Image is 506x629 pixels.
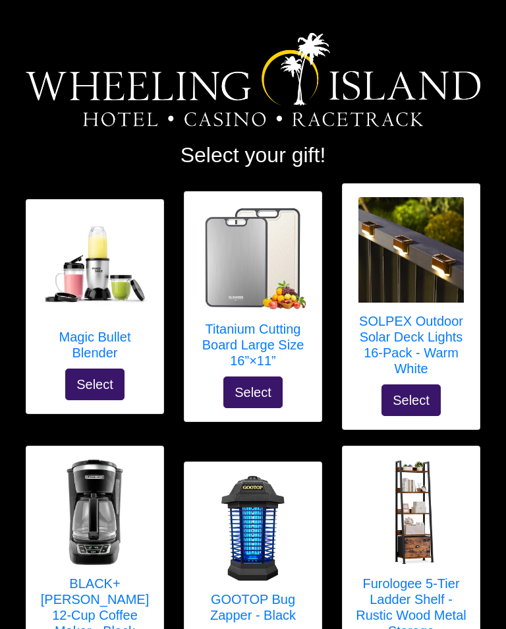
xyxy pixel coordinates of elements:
[381,384,441,416] button: Select
[356,197,466,384] a: SOLPEX Outdoor Solar Deck Lights 16-Pack - Warm White SOLPEX Outdoor Solar Deck Lights 16-Pack - ...
[200,205,306,311] img: Titanium Cutting Board Large Size 16”×11”
[42,213,148,318] img: Magic Bullet Blender
[26,33,480,127] img: Logo
[358,197,464,303] img: SOLPEX Outdoor Solar Deck Lights 16-Pack - Warm White
[198,321,308,369] h5: Titanium Cutting Board Large Size 16”×11”
[65,369,125,400] button: Select
[40,329,150,361] h5: Magic Bullet Blender
[198,205,308,376] a: Titanium Cutting Board Large Size 16”×11” Titanium Cutting Board Large Size 16”×11”
[356,313,466,376] h5: SOLPEX Outdoor Solar Deck Lights 16-Pack - Warm White
[200,475,306,581] img: GOOTOP Bug Zapper - Black
[223,376,283,408] button: Select
[198,591,308,623] h5: GOOTOP Bug Zapper - Black
[358,460,464,565] img: Furologee 5-Tier Ladder Shelf - Rustic Wood Metal Storage
[40,213,150,369] a: Magic Bullet Blender Magic Bullet Blender
[26,142,480,167] h2: Select your gift!
[42,460,148,565] img: BLACK+DECKER 12-Cup Coffee Maker - Black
